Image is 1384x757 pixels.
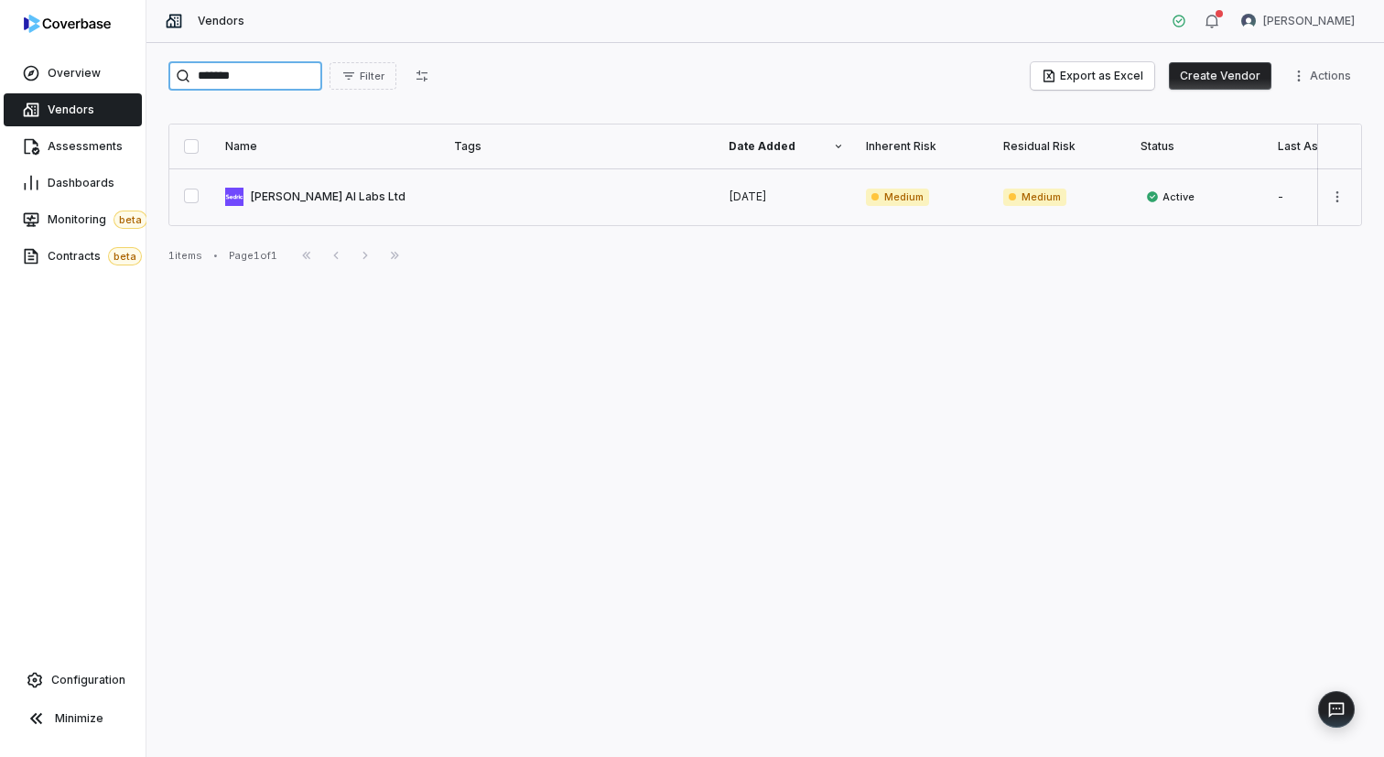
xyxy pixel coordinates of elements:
[1263,14,1355,28] span: [PERSON_NAME]
[7,664,138,697] a: Configuration
[1141,139,1256,154] div: Status
[729,139,844,154] div: Date Added
[48,176,114,190] span: Dashboards
[4,203,142,236] a: Monitoringbeta
[1230,7,1366,35] button: Brian Ball avatar[PERSON_NAME]
[48,139,123,154] span: Assessments
[48,103,94,117] span: Vendors
[1003,139,1119,154] div: Residual Risk
[1146,189,1195,204] span: Active
[24,15,111,33] img: logo-D7KZi-bG.svg
[229,249,277,263] div: Page 1 of 1
[4,130,142,163] a: Assessments
[48,211,147,229] span: Monitoring
[51,673,125,687] span: Configuration
[4,93,142,126] a: Vendors
[213,249,218,262] div: •
[4,167,142,200] a: Dashboards
[866,139,981,154] div: Inherent Risk
[108,247,142,265] span: beta
[1169,62,1271,90] button: Create Vendor
[198,14,244,28] span: Vendors
[866,189,929,206] span: Medium
[1003,189,1066,206] span: Medium
[225,139,432,154] div: Name
[454,139,707,154] div: Tags
[4,240,142,273] a: Contractsbeta
[4,57,142,90] a: Overview
[7,700,138,737] button: Minimize
[729,189,767,203] span: [DATE]
[1323,183,1352,211] button: More actions
[48,66,101,81] span: Overview
[168,249,202,263] div: 1 items
[360,70,384,83] span: Filter
[48,247,142,265] span: Contracts
[330,62,396,90] button: Filter
[1031,62,1154,90] button: Export as Excel
[1241,14,1256,28] img: Brian Ball avatar
[1286,62,1362,90] button: More actions
[55,711,103,726] span: Minimize
[114,211,147,229] span: beta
